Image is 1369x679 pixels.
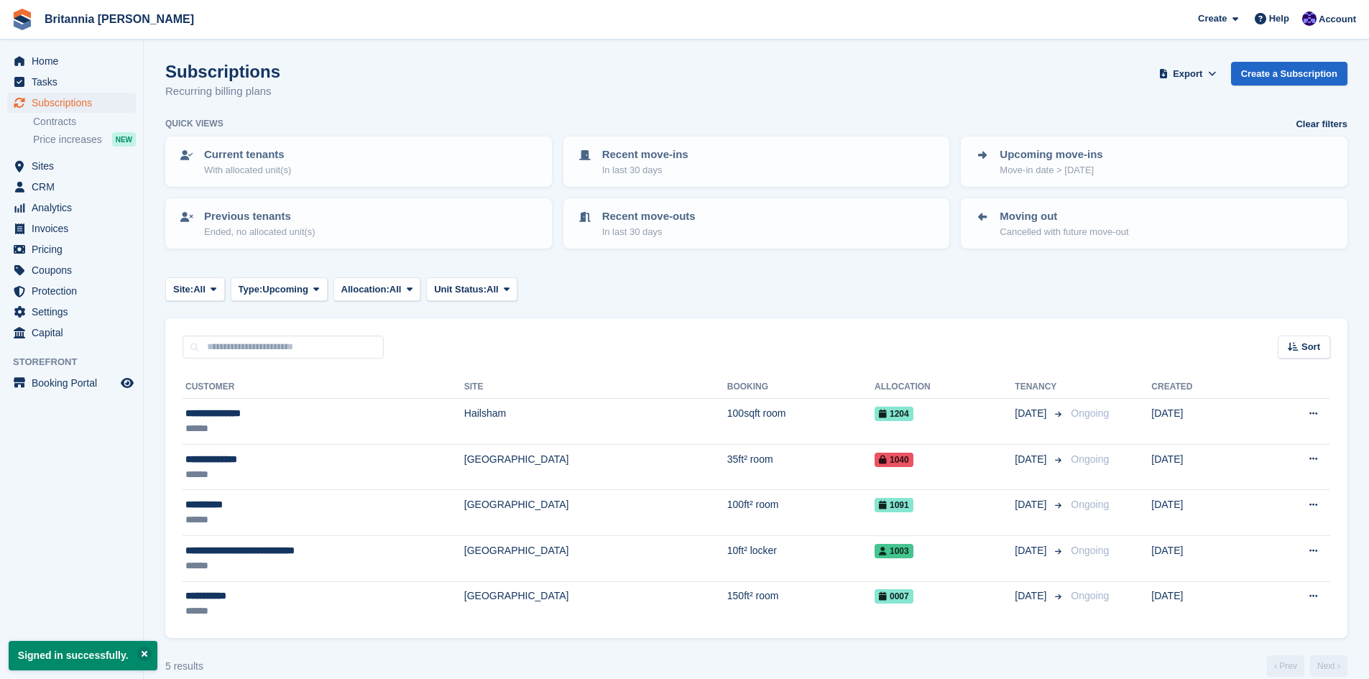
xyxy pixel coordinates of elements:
span: Capital [32,323,118,343]
td: [GEOGRAPHIC_DATA] [464,581,727,627]
a: menu [7,51,136,71]
td: [GEOGRAPHIC_DATA] [464,535,727,581]
a: menu [7,239,136,259]
img: Tina Tyson [1302,11,1317,26]
th: Site [464,376,727,399]
span: Ongoing [1071,499,1109,510]
a: menu [7,198,136,218]
h6: Quick views [165,117,223,130]
span: Analytics [32,198,118,218]
span: Account [1319,12,1356,27]
a: Recent move-ins In last 30 days [565,138,949,185]
span: Export [1173,67,1202,81]
a: Next [1310,655,1347,677]
a: Current tenants With allocated unit(s) [167,138,550,185]
span: [DATE] [1015,497,1049,512]
a: menu [7,323,136,343]
span: Ongoing [1071,453,1109,465]
a: menu [7,281,136,301]
div: NEW [112,132,136,147]
button: Site: All [165,277,225,301]
span: 0007 [875,589,913,604]
a: Upcoming move-ins Move-in date > [DATE] [962,138,1346,185]
p: Ended, no allocated unit(s) [204,225,315,239]
p: Recent move-ins [602,147,688,163]
p: Recurring billing plans [165,83,280,100]
span: Settings [32,302,118,322]
span: Storefront [13,355,143,369]
span: Booking Portal [32,373,118,393]
th: Allocation [875,376,1015,399]
th: Tenancy [1015,376,1065,399]
th: Customer [183,376,464,399]
p: In last 30 days [602,225,696,239]
a: Clear filters [1296,117,1347,131]
td: 35ft² room [727,444,875,490]
span: Pricing [32,239,118,259]
a: menu [7,302,136,322]
a: Moving out Cancelled with future move-out [962,200,1346,247]
td: 100ft² room [727,490,875,536]
a: Recent move-outs In last 30 days [565,200,949,247]
p: Cancelled with future move-out [1000,225,1128,239]
p: Previous tenants [204,208,315,225]
span: Unit Status: [434,282,487,297]
span: Sort [1301,340,1320,354]
a: Contracts [33,115,136,129]
td: [DATE] [1151,535,1254,581]
span: Protection [32,281,118,301]
p: With allocated unit(s) [204,163,291,177]
td: 10ft² locker [727,535,875,581]
span: Sites [32,156,118,176]
span: Ongoing [1071,590,1109,601]
p: In last 30 days [602,163,688,177]
nav: Page [1264,655,1350,677]
a: Britannia [PERSON_NAME] [39,7,200,31]
p: Upcoming move-ins [1000,147,1102,163]
span: [DATE] [1015,588,1049,604]
td: [DATE] [1151,490,1254,536]
span: [DATE] [1015,452,1049,467]
span: [DATE] [1015,543,1049,558]
span: All [487,282,499,297]
a: menu [7,218,136,239]
button: Allocation: All [333,277,421,301]
a: menu [7,72,136,92]
span: Allocation: [341,282,390,297]
a: Price increases NEW [33,131,136,147]
span: Ongoing [1071,407,1109,419]
span: Home [32,51,118,71]
td: [GEOGRAPHIC_DATA] [464,490,727,536]
button: Type: Upcoming [231,277,328,301]
span: All [390,282,402,297]
button: Unit Status: All [426,277,517,301]
td: 100sqft room [727,399,875,445]
p: Moving out [1000,208,1128,225]
a: Create a Subscription [1231,62,1347,86]
a: menu [7,373,136,393]
a: Previous tenants Ended, no allocated unit(s) [167,200,550,247]
span: Subscriptions [32,93,118,113]
span: CRM [32,177,118,197]
span: 1040 [875,453,913,467]
span: Upcoming [262,282,308,297]
img: stora-icon-8386f47178a22dfd0bd8f6a31ec36ba5ce8667c1dd55bd0f319d3a0aa187defe.svg [11,9,33,30]
a: Preview store [119,374,136,392]
div: 5 results [165,659,203,674]
td: [DATE] [1151,581,1254,627]
td: [DATE] [1151,444,1254,490]
span: 1091 [875,498,913,512]
span: Create [1198,11,1227,26]
span: All [193,282,206,297]
span: [DATE] [1015,406,1049,421]
span: 1204 [875,407,913,421]
span: Invoices [32,218,118,239]
h1: Subscriptions [165,62,280,81]
span: Help [1269,11,1289,26]
a: Previous [1267,655,1304,677]
p: Current tenants [204,147,291,163]
span: Tasks [32,72,118,92]
td: [GEOGRAPHIC_DATA] [464,444,727,490]
p: Move-in date > [DATE] [1000,163,1102,177]
span: Coupons [32,260,118,280]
